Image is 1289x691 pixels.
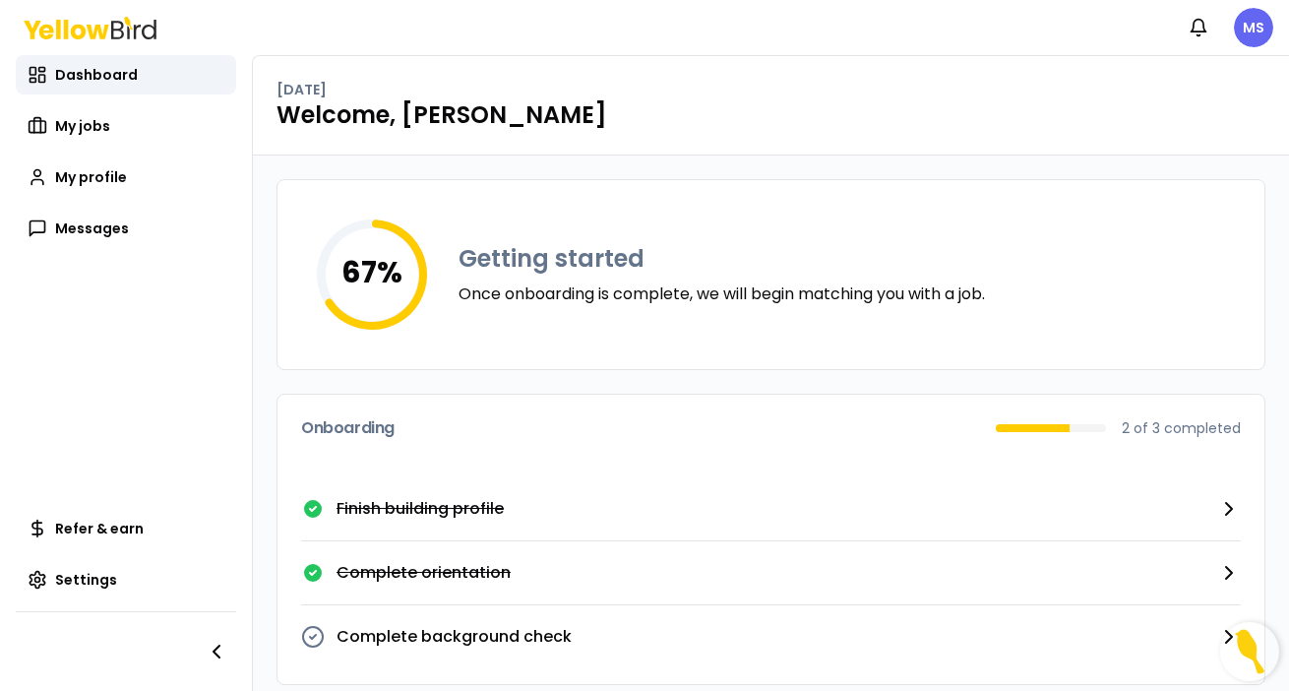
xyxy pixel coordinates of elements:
p: Complete background check [337,625,572,649]
button: Open Resource Center [1220,622,1279,681]
a: My profile [16,157,236,197]
h3: Onboarding [301,420,395,436]
span: Messages [55,219,129,238]
a: Settings [16,560,236,599]
a: Refer & earn [16,509,236,548]
span: My profile [55,167,127,187]
h3: Getting started [459,243,985,275]
p: [DATE] [276,80,327,99]
tspan: 67 % [341,251,402,293]
button: Complete background check [301,605,1241,668]
p: Once onboarding is complete, we will begin matching you with a job. [459,283,985,306]
h1: Welcome, [PERSON_NAME] [276,99,1265,131]
span: Refer & earn [55,519,144,538]
button: Complete orientation [301,541,1241,605]
span: MS [1234,8,1273,47]
span: My jobs [55,116,110,136]
p: Finish building profile [337,497,504,521]
a: Dashboard [16,55,236,94]
a: Messages [16,209,236,248]
a: My jobs [16,106,236,146]
span: Settings [55,570,117,590]
p: Complete orientation [337,561,511,585]
p: 2 of 3 completed [1122,418,1241,438]
span: Dashboard [55,65,138,85]
a: Finish building profile [301,477,1241,541]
